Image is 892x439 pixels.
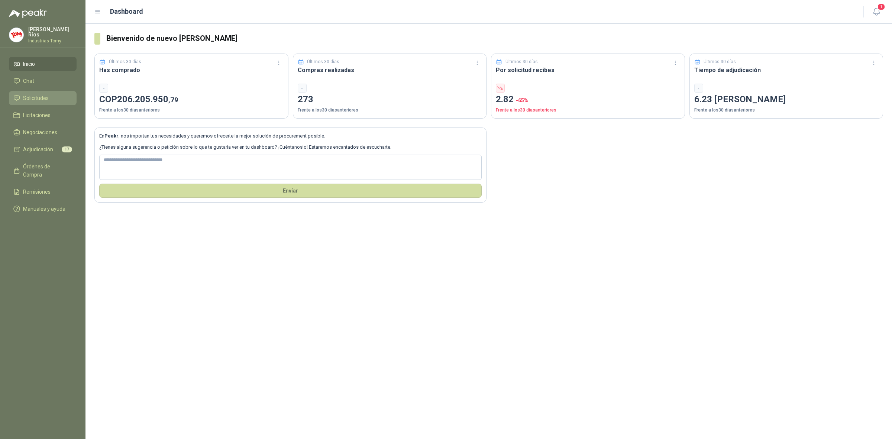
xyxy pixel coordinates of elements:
span: Remisiones [23,188,51,196]
p: Frente a los 30 días anteriores [694,107,879,114]
p: Últimos 30 días [109,58,141,65]
p: 6.23 [PERSON_NAME] [694,93,879,107]
p: Últimos 30 días [505,58,538,65]
a: Inicio [9,57,77,71]
a: Adjudicación17 [9,142,77,156]
button: 1 [870,5,883,19]
p: Frente a los 30 días anteriores [496,107,680,114]
p: Frente a los 30 días anteriores [99,107,284,114]
span: Solicitudes [23,94,49,102]
div: - [99,84,108,93]
button: Envíar [99,184,482,198]
p: COP [99,93,284,107]
p: Frente a los 30 días anteriores [298,107,482,114]
span: 17 [62,146,72,152]
span: -65 % [516,97,528,103]
span: Adjudicación [23,145,53,154]
p: En , nos importan tus necesidades y queremos ofrecerte la mejor solución de procurement posible. [99,132,482,140]
b: Peakr [104,133,119,139]
p: 273 [298,93,482,107]
h3: Por solicitud recibes [496,65,680,75]
p: Últimos 30 días [704,58,736,65]
a: Licitaciones [9,108,77,122]
a: Órdenes de Compra [9,159,77,182]
p: 2.82 [496,93,680,107]
span: Inicio [23,60,35,68]
span: Licitaciones [23,111,51,119]
span: 206.205.950 [117,94,178,104]
a: Chat [9,74,77,88]
a: Negociaciones [9,125,77,139]
span: 1 [877,3,885,10]
p: ¿Tienes alguna sugerencia o petición sobre lo que te gustaría ver en tu dashboard? ¡Cuéntanoslo! ... [99,143,482,151]
span: Chat [23,77,34,85]
p: Últimos 30 días [307,58,339,65]
span: Manuales y ayuda [23,205,65,213]
h3: Compras realizadas [298,65,482,75]
p: [PERSON_NAME] Ríos [28,27,77,37]
a: Manuales y ayuda [9,202,77,216]
span: Órdenes de Compra [23,162,70,179]
h1: Dashboard [110,6,143,17]
img: Company Logo [9,28,23,42]
h3: Tiempo de adjudicación [694,65,879,75]
a: Remisiones [9,185,77,199]
span: ,79 [168,96,178,104]
div: - [298,84,307,93]
a: Solicitudes [9,91,77,105]
h3: Bienvenido de nuevo [PERSON_NAME] [106,33,883,44]
img: Logo peakr [9,9,47,18]
p: Industrias Tomy [28,39,77,43]
span: Negociaciones [23,128,57,136]
div: - [694,84,703,93]
h3: Has comprado [99,65,284,75]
